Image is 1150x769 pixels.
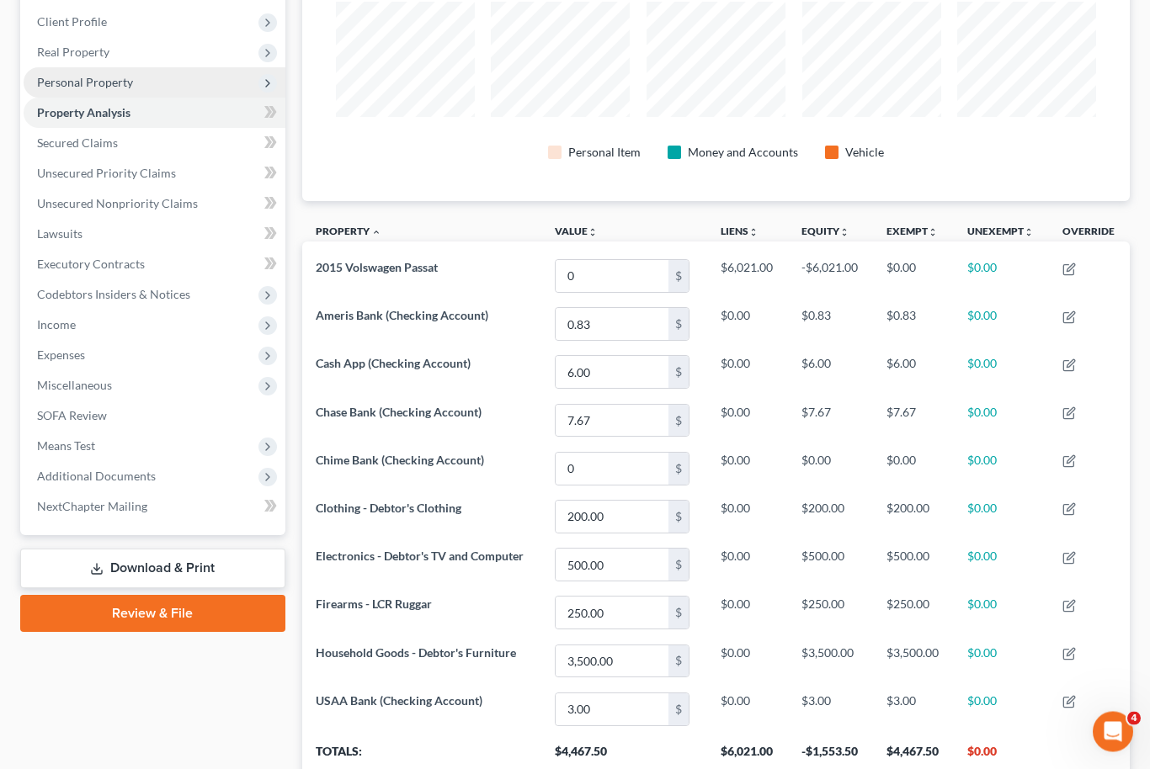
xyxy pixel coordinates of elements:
[316,694,482,708] span: USAA Bank (Checking Account)
[316,501,461,516] span: Clothing - Debtor's Clothing
[37,439,95,453] span: Means Test
[37,15,107,29] span: Client Profile
[37,500,147,514] span: NextChapter Mailing
[37,106,130,120] span: Property Analysis
[37,167,176,181] span: Unsecured Priority Claims
[20,549,285,589] a: Download & Print
[37,257,145,272] span: Executory Contracts
[873,541,954,589] td: $500.00
[668,646,689,678] div: $
[873,590,954,638] td: $250.00
[316,406,482,420] span: Chase Bank (Checking Account)
[845,145,884,162] div: Vehicle
[1093,712,1133,752] iframe: Intercom live chat
[873,252,954,300] td: $0.00
[788,445,873,493] td: $0.00
[707,445,788,493] td: $0.00
[668,549,689,581] div: $
[24,250,285,280] a: Executory Contracts
[668,309,689,341] div: $
[788,541,873,589] td: $500.00
[37,288,190,302] span: Codebtors Insiders & Notices
[873,445,954,493] td: $0.00
[954,301,1049,349] td: $0.00
[20,596,285,633] a: Review & File
[316,549,524,564] span: Electronics - Debtor's TV and Computer
[316,597,432,612] span: Firearms - LCR Ruggar
[873,686,954,734] td: $3.00
[707,252,788,300] td: $6,021.00
[668,597,689,629] div: $
[788,349,873,397] td: $6.00
[24,98,285,129] a: Property Analysis
[748,228,759,238] i: unfold_more
[37,227,83,241] span: Lawsuits
[556,597,668,629] input: 0.00
[954,590,1049,638] td: $0.00
[886,225,938,238] a: Exemptunfold_more
[1127,712,1141,725] span: 4
[788,301,873,349] td: $0.83
[707,349,788,397] td: $0.00
[24,159,285,189] a: Unsecured Priority Claims
[788,686,873,734] td: $3.00
[801,225,849,238] a: Equityunfold_more
[707,541,788,589] td: $0.00
[316,261,438,275] span: 2015 Volswagen Passat
[37,197,198,211] span: Unsecured Nonpriority Claims
[788,397,873,445] td: $7.67
[24,401,285,432] a: SOFA Review
[873,349,954,397] td: $6.00
[668,453,689,485] div: $
[954,638,1049,686] td: $0.00
[316,453,484,468] span: Chime Bank (Checking Account)
[37,348,85,363] span: Expenses
[37,379,112,393] span: Miscellaneous
[707,590,788,638] td: $0.00
[928,228,938,238] i: unfold_more
[37,136,118,151] span: Secured Claims
[556,309,668,341] input: 0.00
[24,220,285,250] a: Lawsuits
[556,549,668,581] input: 0.00
[24,189,285,220] a: Unsecured Nonpriority Claims
[37,318,76,332] span: Income
[954,541,1049,589] td: $0.00
[954,445,1049,493] td: $0.00
[37,469,156,484] span: Additional Documents
[668,406,689,438] div: $
[316,646,516,660] span: Household Goods - Debtor's Furniture
[371,228,381,238] i: expand_less
[556,694,668,726] input: 0.00
[688,145,798,162] div: Money and Accounts
[873,493,954,541] td: $200.00
[788,493,873,541] td: $200.00
[873,301,954,349] td: $0.83
[707,686,788,734] td: $0.00
[954,493,1049,541] td: $0.00
[555,225,598,238] a: Valueunfold_more
[24,492,285,522] a: NextChapter Mailing
[839,228,849,238] i: unfold_more
[37,45,109,60] span: Real Property
[668,261,689,293] div: $
[788,590,873,638] td: $250.00
[556,261,668,293] input: 0.00
[707,493,788,541] td: $0.00
[954,349,1049,397] td: $0.00
[873,397,954,445] td: $7.67
[37,409,107,423] span: SOFA Review
[954,397,1049,445] td: $0.00
[37,76,133,90] span: Personal Property
[556,646,668,678] input: 0.00
[1049,215,1130,253] th: Override
[1024,228,1034,238] i: unfold_more
[954,252,1049,300] td: $0.00
[556,406,668,438] input: 0.00
[721,225,759,238] a: Liensunfold_more
[24,129,285,159] a: Secured Claims
[668,357,689,389] div: $
[954,686,1049,734] td: $0.00
[556,357,668,389] input: 0.00
[568,145,641,162] div: Personal Item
